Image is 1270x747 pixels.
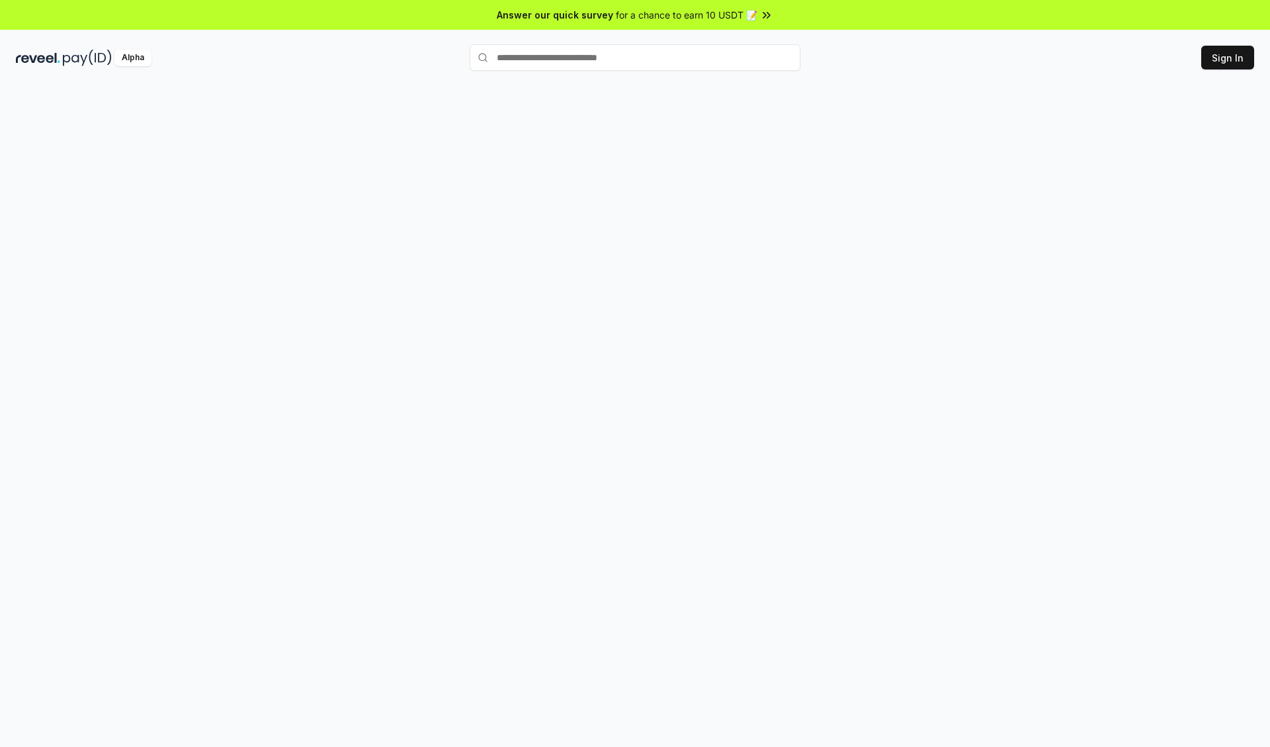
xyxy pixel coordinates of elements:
button: Sign In [1201,46,1254,69]
div: Alpha [114,50,151,66]
img: reveel_dark [16,50,60,66]
img: pay_id [63,50,112,66]
span: for a chance to earn 10 USDT 📝 [616,8,757,22]
span: Answer our quick survey [497,8,613,22]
